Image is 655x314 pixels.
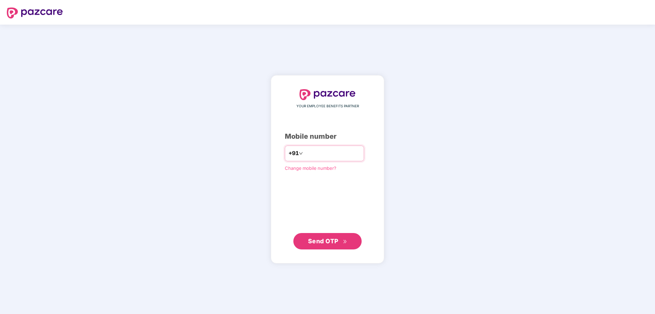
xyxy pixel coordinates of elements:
[343,240,347,244] span: double-right
[296,104,359,109] span: YOUR EMPLOYEE BENEFITS PARTNER
[285,165,336,171] a: Change mobile number?
[299,151,303,155] span: down
[7,8,63,18] img: logo
[285,131,370,142] div: Mobile number
[289,149,299,158] span: +91
[293,233,362,249] button: Send OTPdouble-right
[308,237,338,245] span: Send OTP
[299,89,356,100] img: logo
